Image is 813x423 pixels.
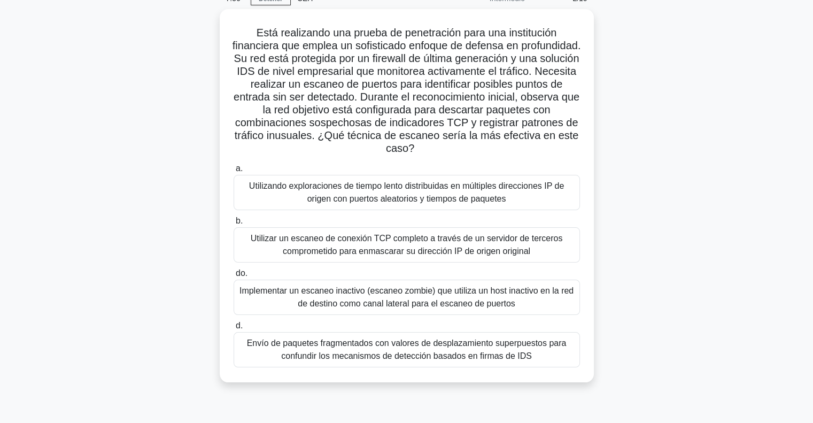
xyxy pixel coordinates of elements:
[251,234,563,256] font: Utilizar un escaneo de conexión TCP completo a través de un servidor de terceros comprometido par...
[236,164,243,173] font: a.
[249,181,564,203] font: Utilizando exploraciones de tiempo lento distribuidas en múltiples direcciones IP de origen con p...
[236,268,247,278] font: do.
[236,321,243,330] font: d.
[239,286,574,308] font: Implementar un escaneo inactivo (escaneo zombie) que utiliza un host inactivo en la red de destin...
[236,216,243,225] font: b.
[247,339,567,360] font: Envío de paquetes fragmentados con valores de desplazamiento superpuestos para confundir los meca...
[233,27,581,154] font: Está realizando una prueba de penetración para una institución financiera que emplea un sofistica...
